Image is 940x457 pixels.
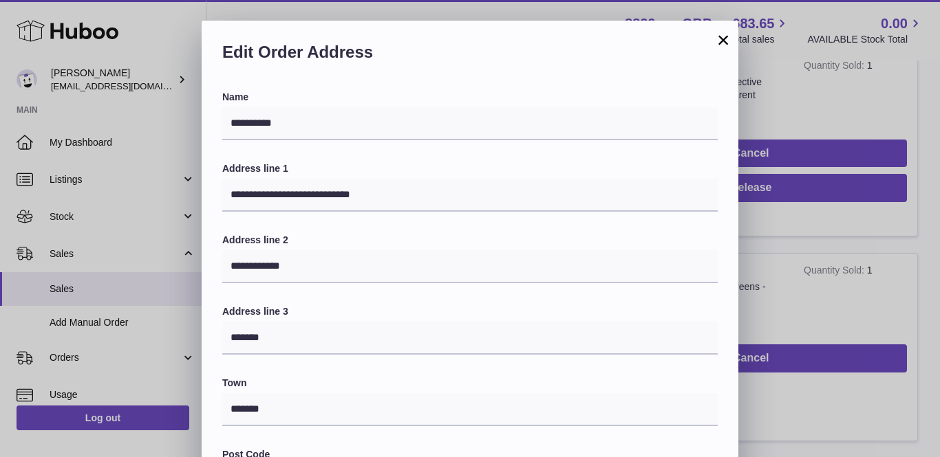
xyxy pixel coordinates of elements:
[222,377,718,390] label: Town
[715,32,731,48] button: ×
[222,91,718,104] label: Name
[222,305,718,318] label: Address line 3
[222,162,718,175] label: Address line 1
[222,234,718,247] label: Address line 2
[222,41,718,70] h2: Edit Order Address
